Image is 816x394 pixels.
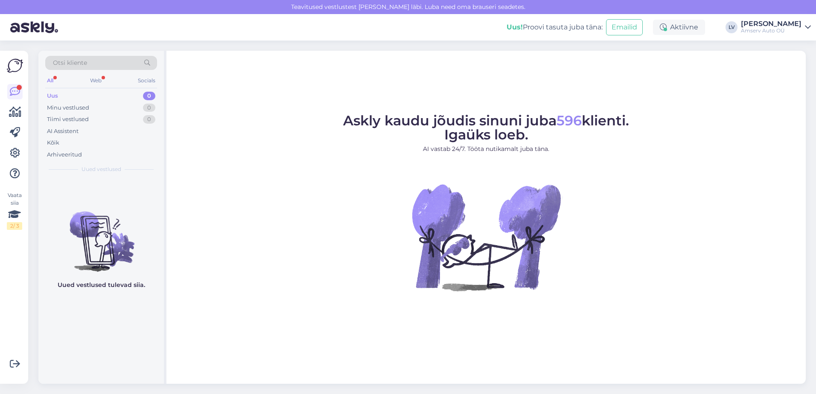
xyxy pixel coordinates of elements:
[7,58,23,74] img: Askly Logo
[343,145,629,154] p: AI vastab 24/7. Tööta nutikamalt juba täna.
[741,20,811,34] a: [PERSON_NAME]Amserv Auto OÜ
[45,75,55,86] div: All
[82,165,121,173] span: Uued vestlused
[557,112,582,129] span: 596
[47,127,79,136] div: AI Assistent
[726,21,737,33] div: LV
[653,20,705,35] div: Aktiivne
[507,23,523,31] b: Uus!
[47,139,59,147] div: Kõik
[7,222,22,230] div: 2 / 3
[143,115,155,124] div: 0
[741,27,801,34] div: Amserv Auto OÜ
[47,92,58,100] div: Uus
[88,75,103,86] div: Web
[38,196,164,273] img: No chats
[409,160,563,314] img: No Chat active
[606,19,643,35] button: Emailid
[53,58,87,67] span: Otsi kliente
[47,151,82,159] div: Arhiveeritud
[136,75,157,86] div: Socials
[7,191,22,230] div: Vaata siia
[47,115,89,124] div: Tiimi vestlused
[507,22,603,32] div: Proovi tasuta juba täna:
[343,112,629,143] span: Askly kaudu jõudis sinuni juba klienti. Igaüks loeb.
[143,92,155,100] div: 0
[58,281,145,290] p: Uued vestlused tulevad siia.
[143,104,155,112] div: 0
[47,104,89,112] div: Minu vestlused
[741,20,801,27] div: [PERSON_NAME]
